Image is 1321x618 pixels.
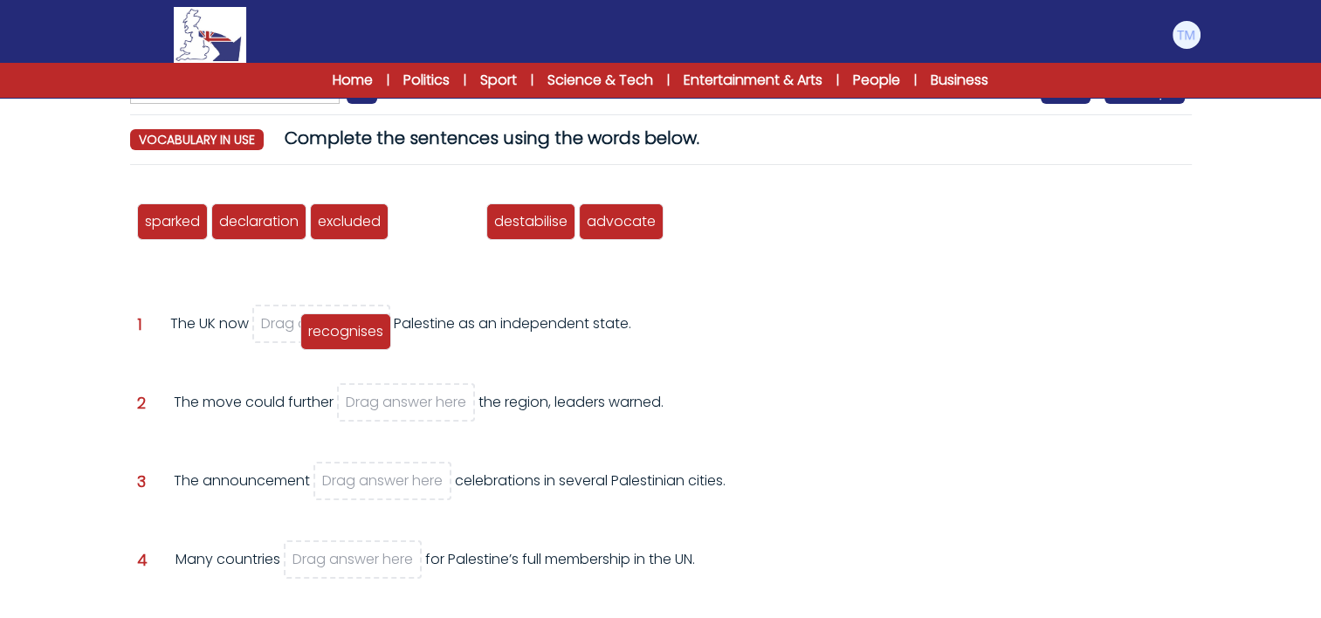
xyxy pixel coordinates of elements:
span: Drag answer here [322,470,443,491]
a: Business [931,70,988,91]
a: Science & Tech [547,70,653,91]
span: vocabulary in use [130,129,264,150]
span: 3 [137,474,146,490]
span: | [836,72,839,89]
img: Logo [174,7,245,63]
span: destabilise [494,211,568,231]
span: recognises [308,321,383,341]
div: The UK now Palestine as an independent state. [170,313,631,360]
span: Drag answer here [346,392,466,412]
img: Tommaso Molella [1173,21,1201,49]
span: sparked [145,211,200,231]
span: declaration [219,211,299,231]
a: Sport [480,70,517,91]
span: 1 [137,317,142,333]
span: 2 [137,395,146,411]
span: | [667,72,670,89]
a: Politics [403,70,450,91]
span: Complete the sentences using the words below. [285,126,699,150]
span: | [464,72,466,89]
a: RESET [1041,83,1091,103]
div: The announcement celebrations in several Palestinian cities. [174,470,726,518]
a: Home [333,70,373,91]
div: The move could further the region, leaders warned. [174,392,664,439]
span: Drag answer here [292,549,413,569]
span: advocate [587,211,656,231]
a: People [853,70,900,91]
span: | [531,72,533,89]
span: 4 [137,553,148,568]
a: Logo [120,7,301,63]
span: | [387,72,389,89]
a: Entertainment & Arts [684,70,822,91]
div: Many countries for Palestine’s full membership in the UN. [175,549,695,596]
span: Drag answer here [261,313,382,333]
span: | [914,72,917,89]
span: excluded [318,211,381,231]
